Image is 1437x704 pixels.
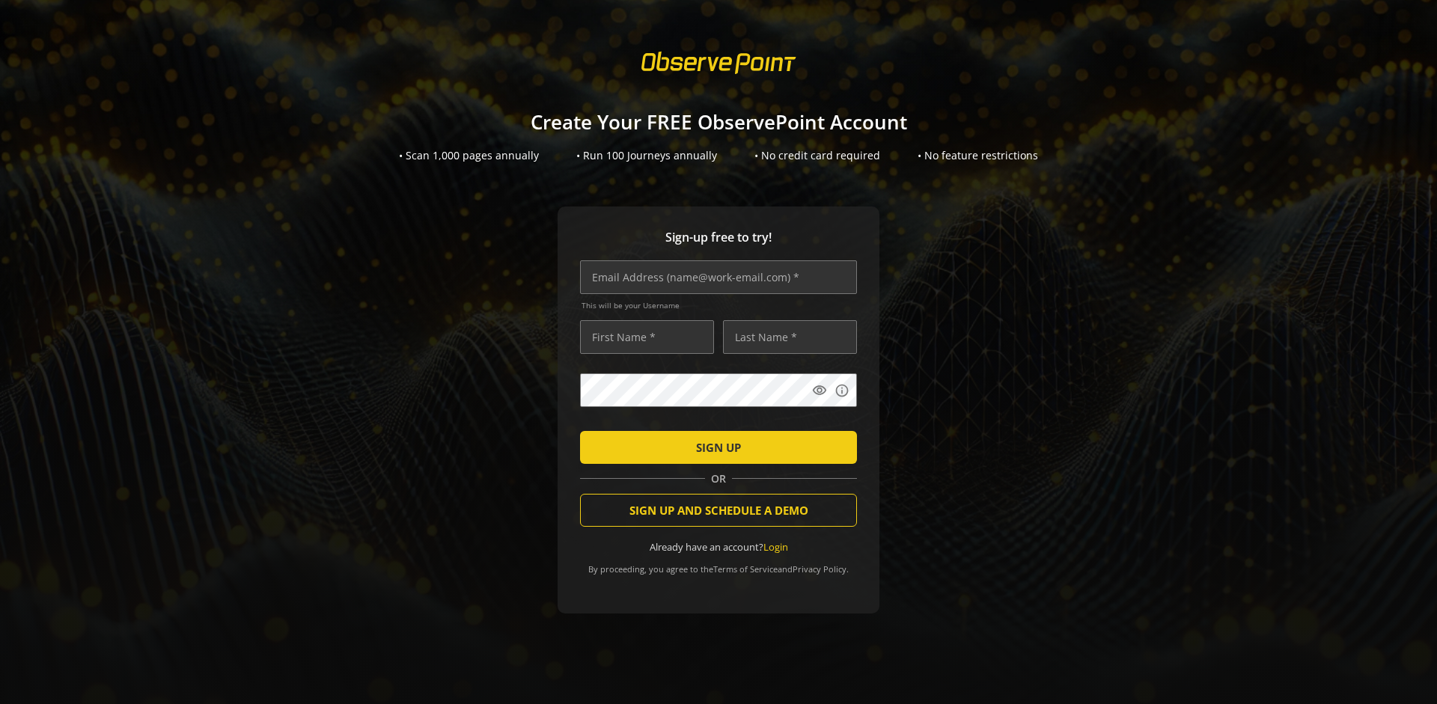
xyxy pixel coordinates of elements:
input: First Name * [580,320,714,354]
a: Login [763,540,788,554]
span: SIGN UP AND SCHEDULE A DEMO [629,497,808,524]
input: Last Name * [723,320,857,354]
span: Sign-up free to try! [580,229,857,246]
a: Terms of Service [713,563,778,575]
div: • No feature restrictions [918,148,1038,163]
mat-icon: visibility [812,383,827,398]
span: This will be your Username [582,300,857,310]
div: • Run 100 Journeys annually [576,148,717,163]
button: SIGN UP [580,431,857,464]
span: OR [705,471,732,486]
a: Privacy Policy [793,563,846,575]
button: SIGN UP AND SCHEDULE A DEMO [580,494,857,527]
div: By proceeding, you agree to the and . [580,554,857,575]
mat-icon: info [835,383,849,398]
div: • Scan 1,000 pages annually [399,148,539,163]
input: Email Address (name@work-email.com) * [580,260,857,294]
div: • No credit card required [754,148,880,163]
span: SIGN UP [696,434,741,461]
div: Already have an account? [580,540,857,554]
